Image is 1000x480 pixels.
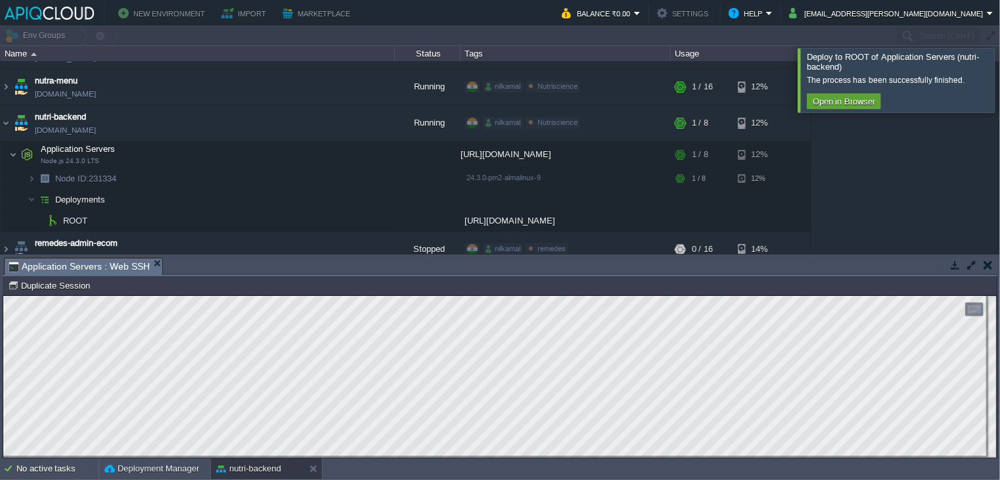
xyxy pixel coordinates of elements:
img: AMDAwAAAACH5BAEAAAAALAAAAAABAAEAAAICRAEAOw== [18,141,36,168]
a: nutra-menu [35,74,78,87]
div: [URL][DOMAIN_NAME] [461,210,671,231]
img: APIQCloud [5,7,94,20]
img: AMDAwAAAACH5BAEAAAAALAAAAAABAAEAAAICRAEAOw== [28,168,35,189]
div: Tags [461,46,670,61]
div: Usage [671,46,810,61]
span: Application Servers [39,143,117,155]
button: Duplicate Session [8,279,94,291]
span: Nutriscience [537,82,578,90]
a: Node ID:231334 [54,173,118,184]
div: [URL][DOMAIN_NAME] [461,141,671,168]
div: 1 / 8 [692,141,708,168]
span: Node ID: [55,174,89,183]
img: AMDAwAAAACH5BAEAAAAALAAAAAABAAEAAAICRAEAOw== [35,210,43,231]
button: Deployment Manager [104,462,199,475]
button: Marketplace [283,5,354,21]
img: AMDAwAAAACH5BAEAAAAALAAAAAABAAEAAAICRAEAOw== [1,69,11,105]
a: [DOMAIN_NAME] [35,124,96,137]
img: AMDAwAAAACH5BAEAAAAALAAAAAABAAEAAAICRAEAOw== [12,231,30,267]
div: 0 / 16 [692,231,713,267]
div: 12% [738,105,781,141]
div: 1 / 8 [692,105,708,141]
button: Settings [657,5,712,21]
a: Deployments [54,194,107,205]
img: AMDAwAAAACH5BAEAAAAALAAAAAABAAEAAAICRAEAOw== [35,189,54,210]
img: AMDAwAAAACH5BAEAAAAALAAAAAABAAEAAAICRAEAOw== [1,105,11,141]
img: AMDAwAAAACH5BAEAAAAALAAAAAABAAEAAAICRAEAOw== [9,141,17,168]
img: AMDAwAAAACH5BAEAAAAALAAAAAABAAEAAAICRAEAOw== [1,231,11,267]
img: AMDAwAAAACH5BAEAAAAALAAAAAABAAEAAAICRAEAOw== [12,105,30,141]
div: nilkamal [483,117,523,129]
button: Import [221,5,271,21]
a: nutri-backend [35,110,86,124]
div: No active tasks [16,458,99,479]
span: Application Servers : Web SSH [9,258,150,275]
img: AMDAwAAAACH5BAEAAAAALAAAAAABAAEAAAICRAEAOw== [12,69,30,105]
button: New Environment [118,5,209,21]
button: Balance ₹0.00 [562,5,634,21]
a: remedes-admin-ecom [35,237,118,250]
div: nilkamal [483,81,523,93]
div: Running [395,69,461,105]
img: AMDAwAAAACH5BAEAAAAALAAAAAABAAEAAAICRAEAOw== [43,210,62,231]
button: nutri-backend [216,462,281,475]
a: [DOMAIN_NAME] [35,250,96,263]
div: 14% [738,231,781,267]
a: Application ServersNode.js 24.3.0 LTS [39,144,117,154]
div: Stopped [395,231,461,267]
img: AMDAwAAAACH5BAEAAAAALAAAAAABAAEAAAICRAEAOw== [28,189,35,210]
div: 12% [738,168,781,189]
span: remedes [537,245,566,252]
span: 24.3.0-pm2-almalinux-9 [466,174,541,181]
div: 1 / 8 [692,168,706,189]
div: 12% [738,69,781,105]
span: Nutriscience [537,118,578,126]
a: [DOMAIN_NAME] [35,87,96,101]
span: Node.js 24.3.0 LTS [41,157,99,165]
button: Open in Browser [809,95,879,107]
img: AMDAwAAAACH5BAEAAAAALAAAAAABAAEAAAICRAEAOw== [35,168,54,189]
div: nilkamal [483,243,523,255]
a: ROOT [62,215,89,226]
div: Running [395,105,461,141]
span: Deploy to ROOT of Application Servers (nutri-backend) [807,52,980,72]
button: Help [729,5,766,21]
div: Status [396,46,460,61]
button: [EMAIL_ADDRESS][PERSON_NAME][DOMAIN_NAME] [789,5,987,21]
div: Name [1,46,394,61]
span: 231334 [54,173,118,184]
img: AMDAwAAAACH5BAEAAAAALAAAAAABAAEAAAICRAEAOw== [31,53,37,56]
div: 12% [738,141,781,168]
div: 1 / 16 [692,69,713,105]
div: The process has been successfully finished. [807,75,991,85]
